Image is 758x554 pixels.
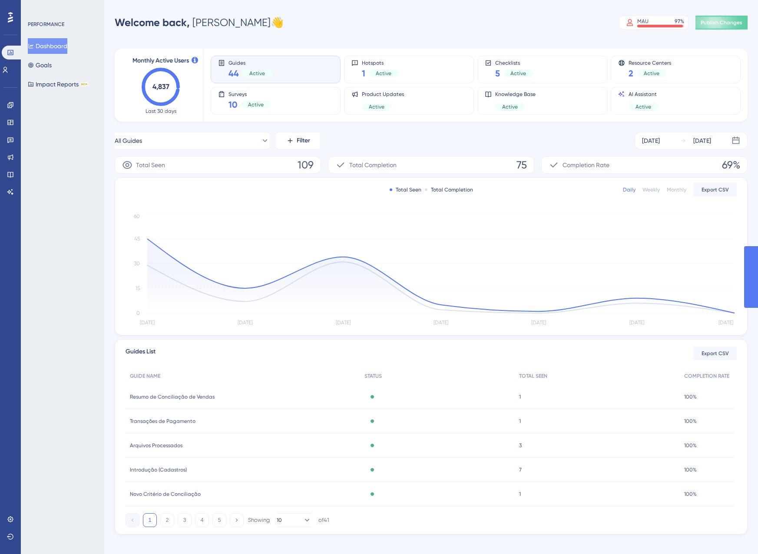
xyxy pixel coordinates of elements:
[519,442,522,449] span: 3
[146,108,176,115] span: Last 30 days
[502,103,518,110] span: Active
[519,393,521,400] span: 1
[629,91,658,98] span: AI Assistant
[238,320,252,326] tspan: [DATE]
[134,261,140,267] tspan: 30
[276,132,320,149] button: Filter
[684,393,697,400] span: 100%
[623,186,636,193] div: Daily
[722,520,748,546] iframe: UserGuiding AI Assistant Launcher
[495,59,533,66] span: Checklists
[644,70,659,77] span: Active
[132,56,189,66] span: Monthly Active Users
[425,186,473,193] div: Total Completion
[195,513,209,527] button: 4
[297,135,310,146] span: Filter
[80,82,88,86] div: BETA
[531,320,546,326] tspan: [DATE]
[362,59,398,66] span: Hotspots
[684,466,697,473] span: 100%
[684,442,697,449] span: 100%
[318,516,329,524] div: of 41
[28,76,88,92] button: Impact ReportsBETA
[152,82,169,91] text: 4,837
[519,466,522,473] span: 7
[495,91,536,98] span: Knowledge Base
[390,186,421,193] div: Total Seen
[637,18,649,25] div: MAU
[369,103,384,110] span: Active
[701,19,742,26] span: Publish Changes
[362,67,365,79] span: 1
[178,513,192,527] button: 3
[115,16,284,30] div: [PERSON_NAME] 👋
[228,67,239,79] span: 44
[702,350,729,357] span: Export CSV
[642,135,660,146] div: [DATE]
[519,418,521,425] span: 1
[277,517,282,524] span: 10
[349,160,397,170] span: Total Completion
[693,135,711,146] div: [DATE]
[629,67,633,79] span: 2
[160,513,174,527] button: 2
[248,101,264,108] span: Active
[212,513,226,527] button: 5
[298,158,314,172] span: 109
[336,320,351,326] tspan: [DATE]
[718,320,733,326] tspan: [DATE]
[143,513,157,527] button: 1
[684,418,697,425] span: 100%
[28,38,67,54] button: Dashboard
[126,346,156,360] span: Guides List
[228,91,271,97] span: Surveys
[629,59,671,66] span: Resource Centers
[362,91,404,98] span: Product Updates
[519,373,547,379] span: TOTAL SEEN
[675,18,684,25] div: 97 %
[136,285,140,291] tspan: 15
[684,491,697,498] span: 100%
[130,442,182,449] span: Arquivos Processados
[563,160,609,170] span: Completion Rate
[248,516,270,524] div: Showing
[228,59,272,66] span: Guides
[134,213,140,219] tspan: 60
[115,132,269,149] button: All Guides
[130,466,187,473] span: Introdução (Cadastros)
[516,158,527,172] span: 75
[629,320,644,326] tspan: [DATE]
[695,16,748,30] button: Publish Changes
[28,57,52,73] button: Goals
[510,70,526,77] span: Active
[684,373,729,379] span: COMPLETION RATE
[28,21,64,28] div: PERFORMANCE
[136,310,140,316] tspan: 0
[115,16,190,29] span: Welcome back,
[636,103,651,110] span: Active
[434,320,448,326] tspan: [DATE]
[140,320,155,326] tspan: [DATE]
[228,99,238,111] span: 10
[702,186,729,193] span: Export CSV
[364,373,382,379] span: STATUS
[693,346,737,360] button: Export CSV
[667,186,686,193] div: Monthly
[376,70,391,77] span: Active
[277,513,311,527] button: 10
[642,186,660,193] div: Weekly
[249,70,265,77] span: Active
[722,158,740,172] span: 69%
[495,67,500,79] span: 5
[693,183,737,197] button: Export CSV
[519,491,521,498] span: 1
[130,393,215,400] span: Resumo de Conciliação de Vendas
[136,160,165,170] span: Total Seen
[130,373,160,379] span: GUIDE NAME
[130,491,201,498] span: Novo Critério de Conciliação
[115,135,142,146] span: All Guides
[134,236,140,242] tspan: 45
[130,418,195,425] span: Transações de Pagamento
